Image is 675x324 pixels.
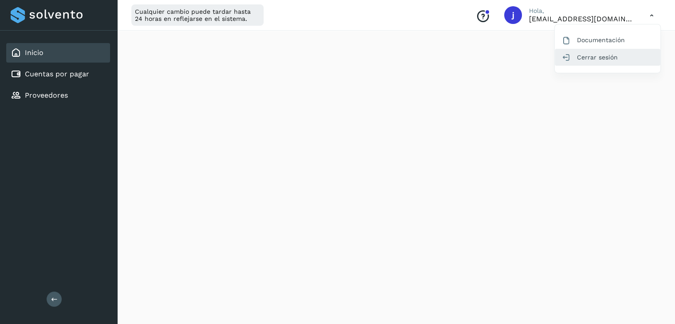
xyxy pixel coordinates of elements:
[6,43,110,63] div: Inicio
[6,86,110,105] div: Proveedores
[25,48,43,57] a: Inicio
[25,91,68,99] a: Proveedores
[555,32,660,48] div: Documentación
[25,70,89,78] a: Cuentas por pagar
[555,49,660,66] div: Cerrar sesión
[6,64,110,84] div: Cuentas por pagar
